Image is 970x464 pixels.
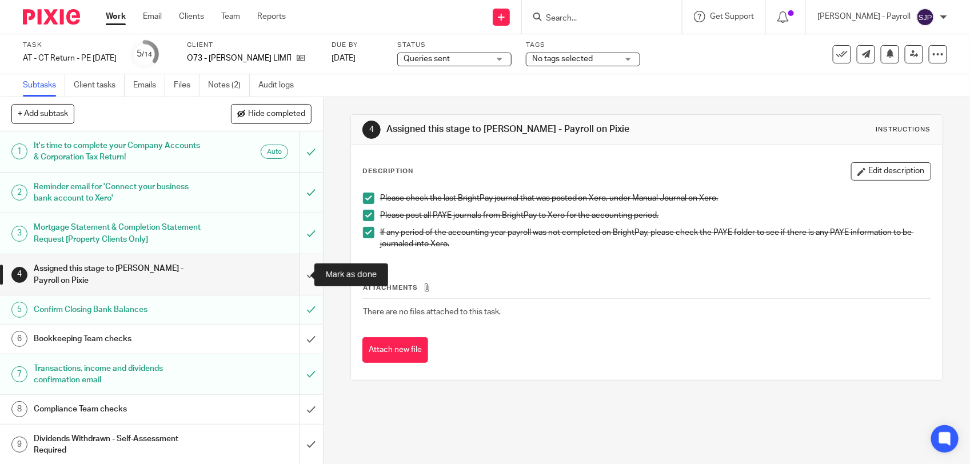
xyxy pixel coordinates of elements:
a: Audit logs [258,74,302,97]
div: 5 [11,302,27,318]
div: 7 [11,366,27,382]
p: Please check the last BrightPay journal that was posted on Xero, under Manual Journal on Xero. [380,193,931,204]
h1: Assigned this stage to [PERSON_NAME] - Payroll on Pixie [34,260,203,289]
button: Hide completed [231,104,312,123]
span: No tags selected [532,55,593,63]
div: 4 [362,121,381,139]
img: Pixie [23,9,80,25]
a: Files [174,74,199,97]
button: + Add subtask [11,104,74,123]
a: Clients [179,11,204,22]
h1: Compliance Team checks [34,401,203,418]
button: Attach new file [362,337,428,363]
h1: It's time to complete your Company Accounts & Corporation Tax Return! [34,137,203,166]
small: /14 [142,51,153,58]
a: Notes (2) [208,74,250,97]
h1: Assigned this stage to [PERSON_NAME] - Payroll on Pixie [386,123,671,135]
span: Hide completed [248,110,305,119]
span: Get Support [710,13,754,21]
div: 3 [11,226,27,242]
p: O73 - [PERSON_NAME] LIMITED [187,53,291,64]
div: Instructions [876,125,931,134]
p: Please post all PAYE journals from BrightPay to Xero for the accounting period. [380,210,931,221]
p: If any period of the accounting year payroll was not completed on BrightPay, please check the PAY... [380,227,931,250]
label: Due by [332,41,383,50]
a: Subtasks [23,74,65,97]
div: Auto [261,145,288,159]
h1: Bookkeeping Team checks [34,330,203,347]
h1: Confirm Closing Bank Balances [34,301,203,318]
div: 8 [11,401,27,417]
div: 9 [11,437,27,453]
div: AT - CT Return - PE [DATE] [23,53,117,64]
label: Status [397,41,512,50]
button: Edit description [851,162,931,181]
a: Emails [133,74,165,97]
span: There are no files attached to this task. [363,308,501,316]
a: Email [143,11,162,22]
div: 1 [11,143,27,159]
label: Tags [526,41,640,50]
a: Work [106,11,126,22]
span: Attachments [363,285,418,291]
label: Client [187,41,317,50]
h1: Dividends Withdrawn - Self-Assessment Required [34,430,203,459]
h1: Transactions, income and dividends confirmation email [34,360,203,389]
a: Team [221,11,240,22]
span: [DATE] [332,54,356,62]
div: 2 [11,185,27,201]
label: Task [23,41,117,50]
img: svg%3E [916,8,935,26]
a: Reports [257,11,286,22]
h1: Mortgage Statement & Completion Statement Request [Property Clients Only] [34,219,203,248]
div: 6 [11,331,27,347]
p: Description [362,167,413,176]
input: Search [545,14,648,24]
h1: Reminder email for 'Connect your business bank account to Xero' [34,178,203,207]
div: 5 [137,47,153,61]
div: AT - CT Return - PE 31-07-2025 [23,53,117,64]
div: 4 [11,267,27,283]
span: Queries sent [404,55,450,63]
p: [PERSON_NAME] - Payroll [817,11,911,22]
a: Client tasks [74,74,125,97]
